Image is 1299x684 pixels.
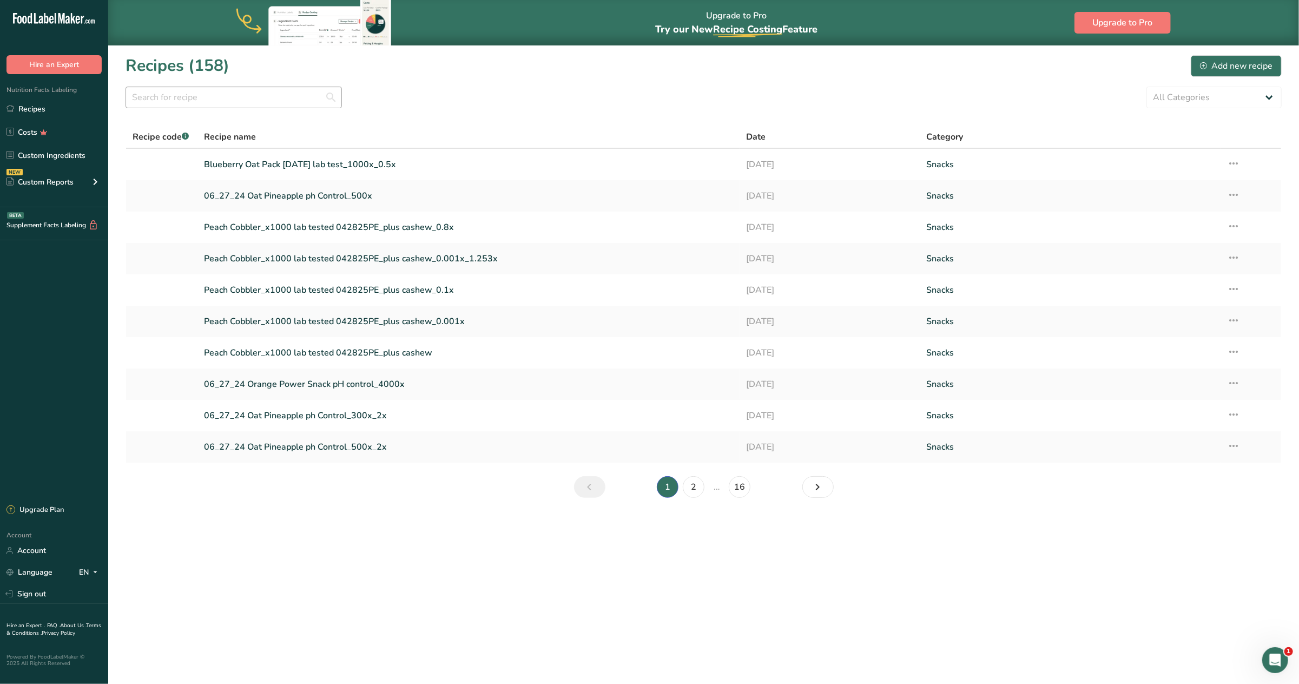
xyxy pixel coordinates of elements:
a: [DATE] [746,216,914,239]
span: Recipe code [133,131,189,143]
a: 06_27_24 Orange Power Snack pH control_4000x [205,373,733,396]
div: BETA [7,212,24,219]
a: Snacks [927,373,1215,396]
a: 06_27_24 Oat Pineapple ph Control_500x_2x [205,436,733,458]
a: Blueberry Oat Pack [DATE] lab test_1000x_0.5x [205,153,733,176]
a: 06_27_24 Oat Pineapple ph Control_500x [205,185,733,207]
a: Snacks [927,310,1215,333]
a: Peach Cobbler_x1000 lab tested 042825PE_plus cashew_0.001x [205,310,733,333]
a: Page 16. [729,476,750,498]
a: Peach Cobbler_x1000 lab tested 042825PE_plus cashew_0.8x [205,216,733,239]
a: About Us . [60,622,86,629]
a: Peach Cobbler_x1000 lab tested 042825PE_plus cashew_0.001x_1.253x [205,247,733,270]
button: Add new recipe [1191,55,1282,77]
a: Hire an Expert . [6,622,45,629]
a: FAQ . [47,622,60,629]
a: [DATE] [746,153,914,176]
a: Snacks [927,404,1215,427]
iframe: Intercom live chat [1262,647,1288,673]
a: Snacks [927,247,1215,270]
span: Recipe name [205,130,256,143]
a: [DATE] [746,373,914,396]
div: NEW [6,169,23,175]
div: Add new recipe [1200,60,1272,73]
a: [DATE] [746,310,914,333]
div: Upgrade Plan [6,505,64,516]
a: [DATE] [746,279,914,301]
button: Upgrade to Pro [1074,12,1171,34]
span: Try our New Feature [655,23,817,36]
a: Terms & Conditions . [6,622,101,637]
a: Next page [802,476,834,498]
a: Snacks [927,341,1215,364]
a: [DATE] [746,341,914,364]
a: Page 2. [683,476,704,498]
span: Upgrade to Pro [1092,16,1153,29]
a: Peach Cobbler_x1000 lab tested 042825PE_plus cashew_0.1x [205,279,733,301]
div: Powered By FoodLabelMaker © 2025 All Rights Reserved [6,654,102,667]
a: [DATE] [746,404,914,427]
span: Date [746,130,766,143]
span: 1 [1284,647,1293,656]
span: Category [927,130,964,143]
span: Recipe Costing [713,23,782,36]
a: Snacks [927,153,1215,176]
a: Snacks [927,185,1215,207]
a: [DATE] [746,185,914,207]
a: Previous page [574,476,605,498]
button: Hire an Expert [6,55,102,74]
a: Snacks [927,216,1215,239]
input: Search for recipe [126,87,342,108]
div: Upgrade to Pro [655,1,817,45]
a: Privacy Policy [42,629,75,637]
h1: Recipes (158) [126,54,229,78]
a: 06_27_24 Oat Pineapple ph Control_300x_2x [205,404,733,427]
a: Language [6,563,52,582]
a: Peach Cobbler_x1000 lab tested 042825PE_plus cashew [205,341,733,364]
div: EN [79,566,102,579]
a: [DATE] [746,436,914,458]
a: Snacks [927,436,1215,458]
a: [DATE] [746,247,914,270]
a: Snacks [927,279,1215,301]
div: Custom Reports [6,176,74,188]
